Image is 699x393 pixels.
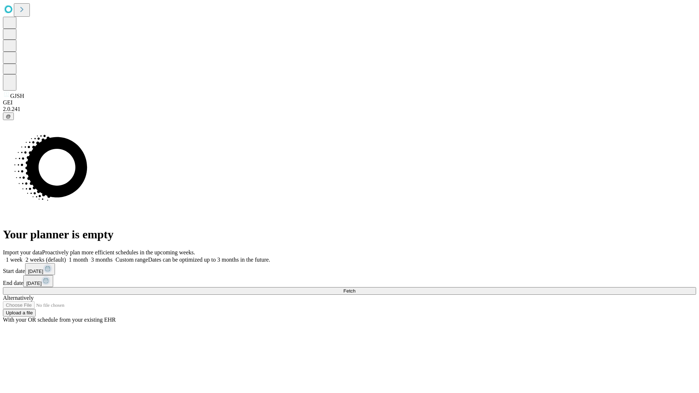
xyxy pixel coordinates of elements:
span: [DATE] [26,281,42,286]
button: Fetch [3,287,696,295]
button: @ [3,112,14,120]
span: GJSH [10,93,24,99]
span: @ [6,114,11,119]
span: [DATE] [28,269,43,274]
div: 2.0.241 [3,106,696,112]
span: Dates can be optimized up to 3 months in the future. [148,257,270,263]
span: Proactively plan more efficient schedules in the upcoming weeks. [42,249,195,255]
span: 1 week [6,257,23,263]
span: With your OR schedule from your existing EHR [3,317,116,323]
div: Start date [3,263,696,275]
span: 2 weeks (default) [25,257,66,263]
span: Custom range [115,257,148,263]
button: Upload a file [3,309,36,317]
span: Import your data [3,249,42,255]
span: Fetch [343,288,355,294]
button: [DATE] [23,275,53,287]
span: 1 month [69,257,88,263]
span: 3 months [91,257,112,263]
div: GEI [3,99,696,106]
div: End date [3,275,696,287]
span: Alternatively [3,295,33,301]
button: [DATE] [25,263,55,275]
h1: Your planner is empty [3,228,696,241]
